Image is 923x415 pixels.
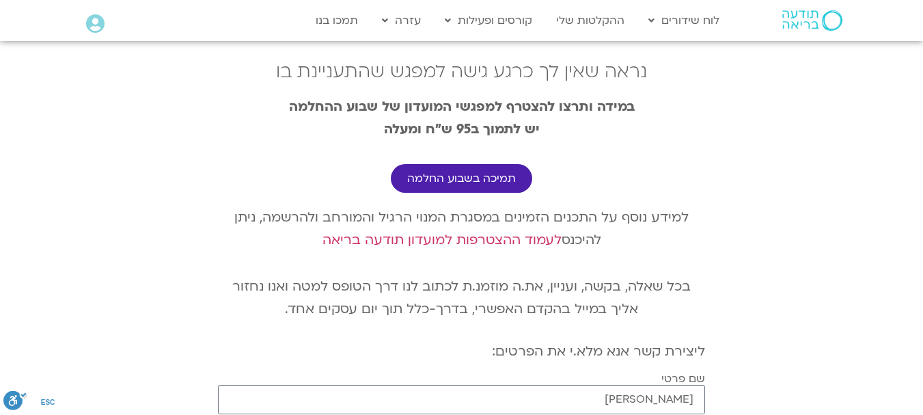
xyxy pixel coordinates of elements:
[218,276,705,321] p: בכל שאלה, בקשה, ועניין, את.ה מוזמנ.ת לכתוב לנו דרך הטופס למטה ואנו נחזור אליך במייל בהקדם האפשרי,...
[642,8,726,34] a: לוח שידורים
[289,98,635,138] strong: במידה ותרצו להצטרף למפגשי המועדון של שבוע ההחלמה יש לתמוך ב95 ש״ח ומעלה
[322,231,562,249] a: לעמוד ההצטרפות למועדון תודעה בריאה
[218,206,705,252] p: למידע נוסף על התכנים הזמינים במסגרת המנוי הרגיל והמורחב ולהרשמה, ניתן להיכנס
[407,172,516,185] span: תמיכה בשבוע החלמה
[782,10,842,31] img: תודעה בריאה
[438,8,539,34] a: קורסים ופעילות
[309,8,365,34] a: תמכו בנו
[218,62,705,82] h2: נראה שאין לך כרגע גישה למפגש שהתעניינת בו
[218,385,705,414] input: שם פרטי
[218,344,705,359] h2: ליצירת קשר אנא מלא.י את הפרטים:
[375,8,428,34] a: עזרה
[661,373,705,385] label: שם פרטי
[549,8,631,34] a: ההקלטות שלי
[391,164,532,193] a: תמיכה בשבוע החלמה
